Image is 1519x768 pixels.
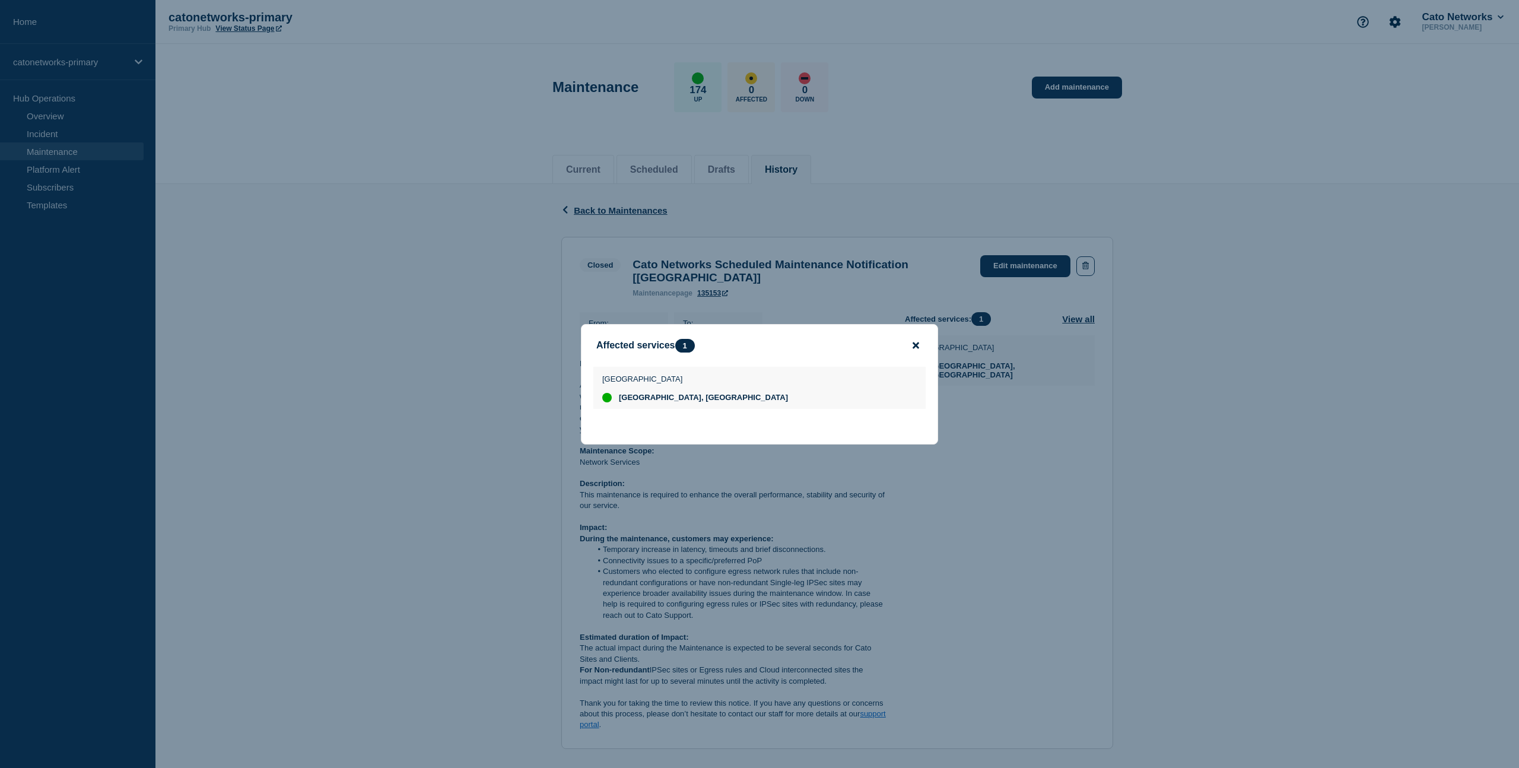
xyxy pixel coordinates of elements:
p: [GEOGRAPHIC_DATA] [602,375,788,383]
span: [GEOGRAPHIC_DATA], [GEOGRAPHIC_DATA] [619,393,788,402]
div: up [602,393,612,402]
button: close button [909,340,923,351]
span: 1 [675,339,695,353]
div: Affected services [596,339,701,353]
